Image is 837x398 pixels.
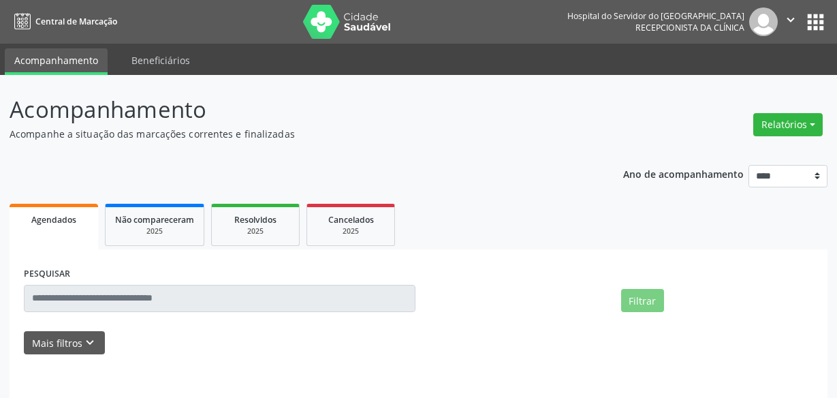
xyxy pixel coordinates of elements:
a: Acompanhamento [5,48,108,75]
i:  [783,12,798,27]
img: img [749,7,778,36]
span: Resolvidos [234,214,277,226]
button:  [778,7,804,36]
div: 2025 [317,226,385,236]
span: Não compareceram [115,214,194,226]
button: Mais filtroskeyboard_arrow_down [24,331,105,355]
span: Cancelados [328,214,374,226]
p: Acompanhamento [10,93,582,127]
p: Ano de acompanhamento [623,165,744,182]
label: PESQUISAR [24,264,70,285]
div: 2025 [221,226,289,236]
div: 2025 [115,226,194,236]
div: Hospital do Servidor do [GEOGRAPHIC_DATA] [567,10,744,22]
button: Relatórios [753,113,823,136]
span: Recepcionista da clínica [635,22,744,33]
p: Acompanhe a situação das marcações correntes e finalizadas [10,127,582,141]
span: Central de Marcação [35,16,117,27]
a: Beneficiários [122,48,200,72]
span: Agendados [31,214,76,226]
a: Central de Marcação [10,10,117,33]
button: apps [804,10,827,34]
button: Filtrar [621,289,664,312]
i: keyboard_arrow_down [82,335,97,350]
